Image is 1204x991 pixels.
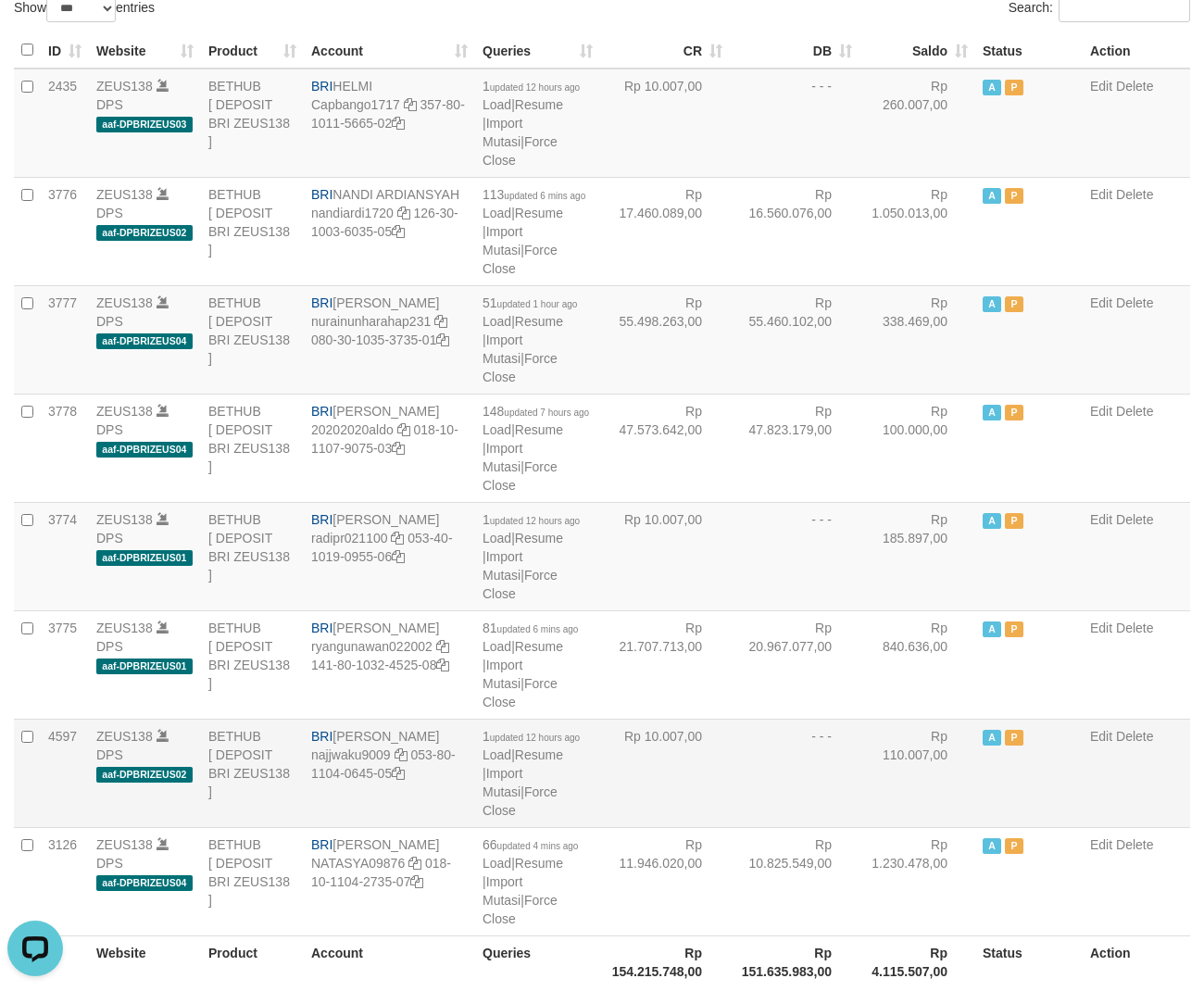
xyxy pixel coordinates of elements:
[483,856,511,871] a: Load
[311,206,394,220] a: nandiardi1720
[7,7,63,63] button: Open LiveChat chat widget
[89,394,201,502] td: DPS
[96,729,153,744] a: ZEUS138
[1116,729,1153,744] a: Delete
[311,837,332,852] span: BRI
[600,610,730,719] td: Rp 21.707.713,00
[89,719,201,827] td: DPS
[983,838,1001,854] span: Active
[201,502,304,610] td: BETHUB [ DEPOSIT BRI ZEUS138 ]
[483,784,558,818] a: Force Close
[497,624,579,634] span: updated 6 mins ago
[483,116,522,149] a: Import Mutasi
[311,422,394,437] a: 20202020aldo
[483,187,585,202] span: 113
[515,639,563,654] a: Resume
[483,512,580,601] span: | | |
[96,404,153,419] a: ZEUS138
[730,32,859,69] th: DB: activate to sort column ascending
[730,935,859,988] th: Rp 151.635.983,00
[483,422,511,437] a: Load
[96,550,193,566] span: aaf-DPBRIZEUS01
[1005,296,1023,312] span: Paused
[436,332,449,347] a: Copy 080301035373501 to clipboard
[89,827,201,935] td: DPS
[436,639,449,654] a: Copy ryangunawan022002 to clipboard
[1116,295,1153,310] a: Delete
[41,32,89,69] th: ID: activate to sort column ascending
[504,191,585,201] span: updated 6 mins ago
[730,719,859,827] td: - - -
[1090,187,1112,202] a: Edit
[483,187,585,276] span: | | |
[483,837,578,852] span: 66
[392,441,405,456] a: Copy 018101107907503 to clipboard
[504,408,589,418] span: updated 7 hours ago
[311,187,332,202] span: BRI
[304,827,475,935] td: [PERSON_NAME] 018-10-1104-2735-07
[600,394,730,502] td: Rp 47.573.642,00
[600,719,730,827] td: Rp 10.007,00
[397,206,410,220] a: Copy nandiardi1720 to clipboard
[983,405,1001,420] span: Active
[41,719,89,827] td: 4597
[89,502,201,610] td: DPS
[983,188,1001,204] span: Active
[96,187,153,202] a: ZEUS138
[730,502,859,610] td: - - -
[600,935,730,988] th: Rp 154.215.748,00
[311,404,332,419] span: BRI
[201,32,304,69] th: Product: activate to sort column ascending
[1090,79,1112,94] a: Edit
[1116,837,1153,852] a: Delete
[304,719,475,827] td: [PERSON_NAME] 053-80-1104-0645-05
[1083,32,1190,69] th: Action
[483,874,522,908] a: Import Mutasi
[859,719,975,827] td: Rp 110.007,00
[483,206,511,220] a: Load
[483,549,522,583] a: Import Mutasi
[96,442,193,458] span: aaf-DPBRIZEUS04
[392,116,405,131] a: Copy 357801011566502 to clipboard
[201,827,304,935] td: BETHUB [ DEPOSIT BRI ZEUS138 ]
[1005,80,1023,95] span: Paused
[304,285,475,394] td: [PERSON_NAME] 080-30-1035-3735-01
[392,549,405,564] a: Copy 053401019095506 to clipboard
[41,610,89,719] td: 3775
[483,295,577,310] span: 51
[975,935,1083,988] th: Status
[1116,404,1153,419] a: Delete
[397,422,410,437] a: Copy 20202020aldo to clipboard
[983,621,1001,637] span: Active
[600,285,730,394] td: Rp 55.498.263,00
[201,177,304,285] td: BETHUB [ DEPOSIT BRI ZEUS138 ]
[96,512,153,527] a: ZEUS138
[96,767,193,783] span: aaf-DPBRIZEUS02
[483,621,578,709] span: | | |
[41,285,89,394] td: 3777
[89,177,201,285] td: DPS
[89,32,201,69] th: Website: activate to sort column ascending
[41,394,89,502] td: 3778
[859,394,975,502] td: Rp 100.000,00
[983,80,1001,95] span: Active
[96,875,193,891] span: aaf-DPBRIZEUS04
[201,935,304,988] th: Product
[483,747,511,762] a: Load
[96,659,193,674] span: aaf-DPBRIZEUS01
[483,243,558,276] a: Force Close
[600,502,730,610] td: Rp 10.007,00
[408,856,421,871] a: Copy NATASYA09876 to clipboard
[395,747,408,762] a: Copy najjwaku9009 to clipboard
[41,177,89,285] td: 3776
[1090,404,1112,419] a: Edit
[311,295,332,310] span: BRI
[304,502,475,610] td: [PERSON_NAME] 053-40-1019-0955-06
[515,531,563,546] a: Resume
[96,621,153,635] a: ZEUS138
[392,224,405,239] a: Copy 126301003603505 to clipboard
[41,827,89,935] td: 3126
[201,610,304,719] td: BETHUB [ DEPOSIT BRI ZEUS138 ]
[1116,187,1153,202] a: Delete
[483,729,580,818] span: | | |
